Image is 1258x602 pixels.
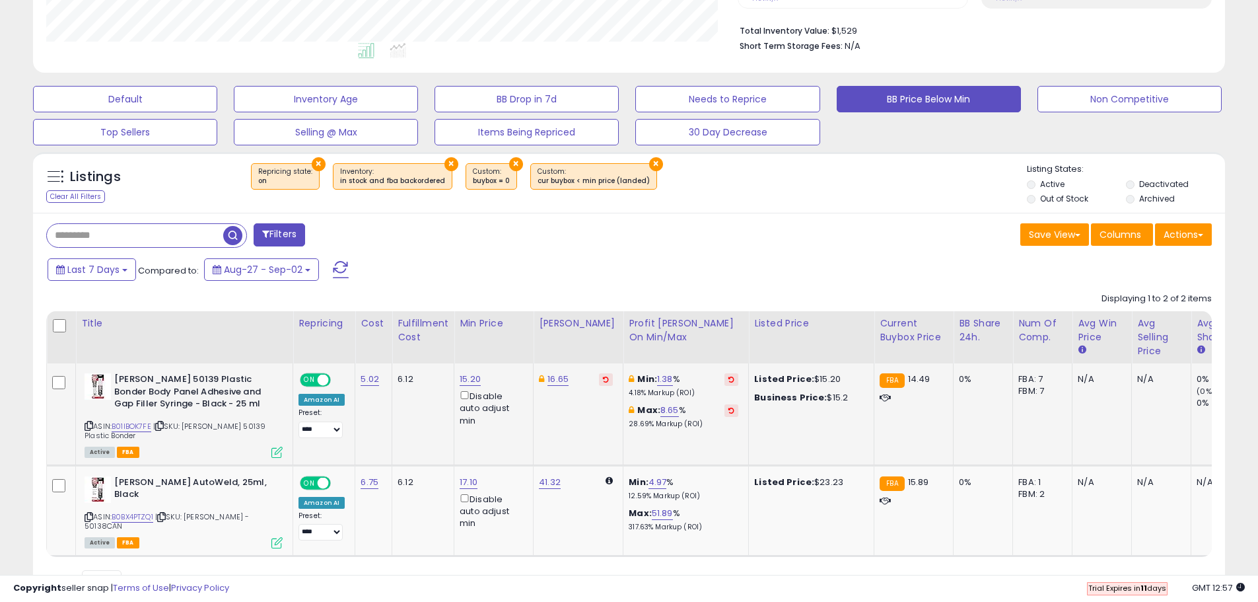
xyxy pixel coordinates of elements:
[1139,178,1189,190] label: Deactivated
[1018,385,1062,397] div: FBM: 7
[754,373,864,385] div: $15.20
[754,317,868,330] div: Listed Price
[959,476,1002,488] div: 0%
[234,119,418,145] button: Selling @ Max
[444,157,458,171] button: ×
[460,373,481,386] a: 15.20
[85,511,250,531] span: | SKU: [PERSON_NAME] - 50138CAN
[48,258,136,281] button: Last 7 Days
[1197,344,1205,356] small: Avg BB Share.
[1100,228,1141,241] span: Columns
[1037,86,1222,112] button: Non Competitive
[637,404,660,416] b: Max:
[301,477,318,488] span: ON
[171,582,229,594] a: Privacy Policy
[298,408,345,438] div: Preset:
[1027,163,1225,176] p: Listing States:
[629,476,648,488] b: Min:
[298,497,345,509] div: Amazon AI
[46,190,105,203] div: Clear All Filters
[340,167,445,186] span: Inventory :
[33,119,217,145] button: Top Sellers
[539,476,561,489] a: 41.32
[361,476,378,489] a: 6.75
[1139,193,1175,204] label: Archived
[629,317,743,344] div: Profit [PERSON_NAME] on Min/Max
[740,40,843,52] b: Short Term Storage Fees:
[81,317,287,330] div: Title
[880,317,948,344] div: Current Buybox Price
[460,492,523,530] div: Disable auto adjust min
[652,507,673,520] a: 51.89
[1192,582,1245,594] span: 2025-09-10 12:57 GMT
[435,86,619,112] button: BB Drop in 7d
[258,176,312,186] div: on
[138,264,199,277] span: Compared to:
[329,375,350,386] span: OFF
[398,317,448,344] div: Fulfillment Cost
[754,373,814,385] b: Listed Price:
[1078,373,1121,385] div: N/A
[1018,373,1062,385] div: FBA: 7
[298,511,345,541] div: Preset:
[1018,488,1062,500] div: FBM: 2
[959,373,1002,385] div: 0%
[361,317,386,330] div: Cost
[538,167,650,186] span: Custom:
[845,40,860,52] span: N/A
[85,476,283,547] div: ASIN:
[70,168,121,186] h5: Listings
[114,373,275,414] b: [PERSON_NAME] 50139 Plastic Bonder Body Panel Adhesive and Gap Filler Syringe - Black - 25 ml
[1197,476,1240,488] div: N/A
[509,157,523,171] button: ×
[329,477,350,488] span: OFF
[629,420,738,429] p: 28.69% Markup (ROI)
[629,389,738,398] p: 4.18% Markup (ROI)
[1101,293,1212,305] div: Displaying 1 to 2 of 2 items
[1018,317,1066,344] div: Num of Comp.
[85,421,265,441] span: | SKU: [PERSON_NAME] 50139 Plastic Bonder
[629,523,738,532] p: 317.63% Markup (ROI)
[234,86,418,112] button: Inventory Age
[85,373,111,400] img: 41xSKHmJgXL._SL40_.jpg
[1137,476,1181,488] div: N/A
[312,157,326,171] button: ×
[1197,397,1250,409] div: 0%
[1140,583,1147,593] b: 11
[1040,178,1065,190] label: Active
[33,86,217,112] button: Default
[1078,317,1126,344] div: Avg Win Price
[85,537,115,548] span: All listings currently available for purchase on Amazon
[1020,223,1089,246] button: Save View
[473,176,510,186] div: buybox = 0
[629,404,738,429] div: %
[1040,193,1088,204] label: Out of Stock
[1197,386,1215,396] small: (0%)
[113,582,169,594] a: Terms of Use
[361,373,379,386] a: 5.02
[623,311,749,363] th: The percentage added to the cost of goods (COGS) that forms the calculator for Min & Max prices.
[398,476,444,488] div: 6.12
[908,373,930,385] span: 14.49
[539,317,617,330] div: [PERSON_NAME]
[460,389,523,427] div: Disable auto adjust min
[637,373,657,385] b: Min:
[1018,476,1062,488] div: FBA: 1
[117,537,139,548] span: FBA
[298,317,349,330] div: Repricing
[657,373,673,386] a: 1.38
[648,476,667,489] a: 4.97
[660,404,679,417] a: 8.65
[258,167,312,186] span: Repricing state :
[629,476,738,501] div: %
[837,86,1021,112] button: BB Price Below Min
[85,447,115,458] span: All listings currently available for purchase on Amazon
[1078,344,1086,356] small: Avg Win Price.
[435,119,619,145] button: Items Being Repriced
[340,176,445,186] div: in stock and fba backordered
[85,476,111,503] img: 41lCJJ8r0gL._SL40_.jpg
[754,476,864,488] div: $23.23
[629,507,652,519] b: Max:
[1137,373,1181,385] div: N/A
[635,86,820,112] button: Needs to Reprice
